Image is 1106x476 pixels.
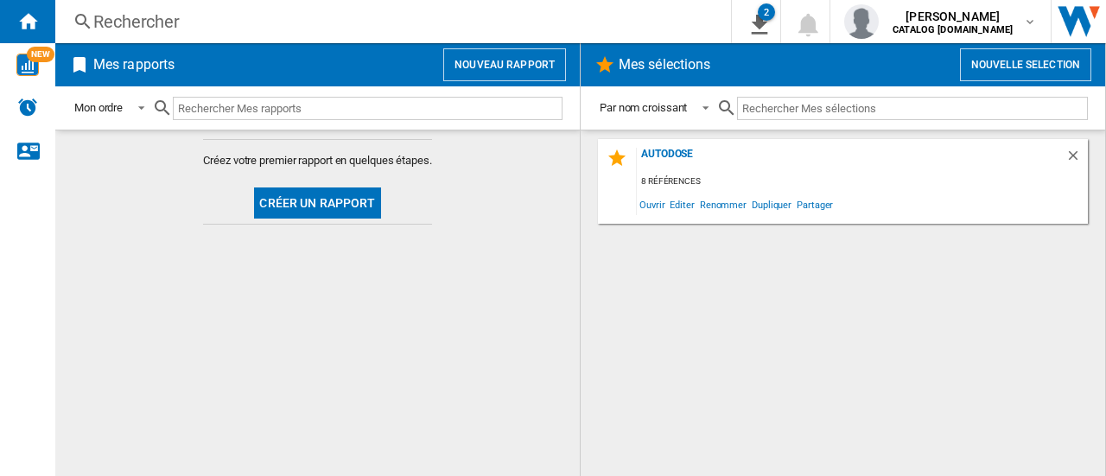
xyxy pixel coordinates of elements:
[16,54,39,76] img: wise-card.svg
[90,48,178,81] h2: Mes rapports
[254,187,380,219] button: Créer un rapport
[17,97,38,117] img: alerts-logo.svg
[203,153,431,168] span: Créez votre premier rapport en quelques étapes.
[93,10,686,34] div: Rechercher
[893,8,1013,25] span: [PERSON_NAME]
[794,193,836,216] span: Partager
[637,148,1065,171] div: AutoDose
[737,97,1088,120] input: Rechercher Mes sélections
[844,4,879,39] img: profile.jpg
[615,48,714,81] h2: Mes sélections
[667,193,696,216] span: Editer
[960,48,1091,81] button: Nouvelle selection
[27,47,54,62] span: NEW
[893,24,1013,35] b: CATALOG [DOMAIN_NAME]
[749,193,794,216] span: Dupliquer
[637,171,1088,193] div: 8 références
[173,97,563,120] input: Rechercher Mes rapports
[697,193,749,216] span: Renommer
[443,48,566,81] button: Nouveau rapport
[1065,148,1088,171] div: Supprimer
[758,3,775,21] div: 2
[74,101,123,114] div: Mon ordre
[637,193,667,216] span: Ouvrir
[600,101,687,114] div: Par nom croissant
